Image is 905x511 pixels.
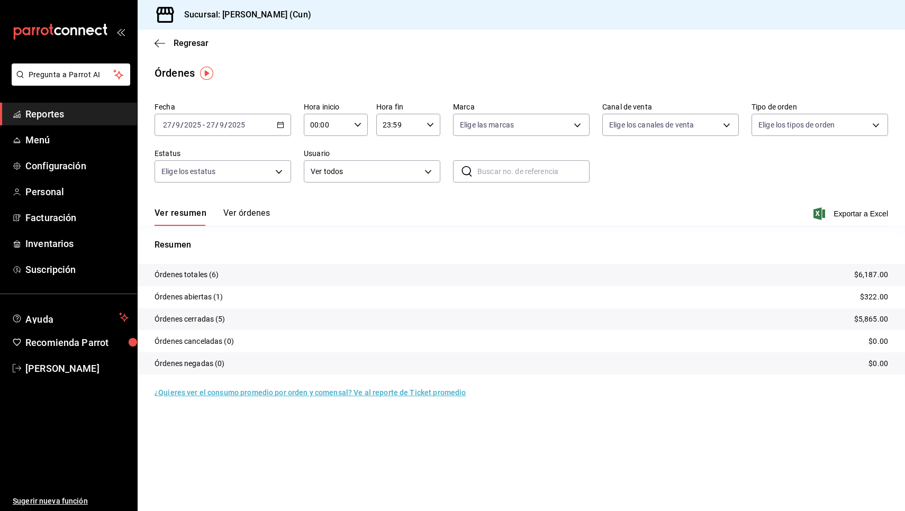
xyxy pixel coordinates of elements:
span: Elige los canales de venta [609,120,694,130]
input: -- [162,121,172,129]
span: / [172,121,175,129]
p: Resumen [155,239,888,251]
span: / [215,121,219,129]
label: Estatus [155,150,291,157]
p: Órdenes cerradas (5) [155,314,225,325]
p: Órdenes negadas (0) [155,358,225,369]
p: $6,187.00 [854,269,888,280]
span: Recomienda Parrot [25,335,129,350]
span: Ver todos [311,166,421,177]
label: Fecha [155,103,291,111]
span: / [180,121,184,129]
p: Órdenes totales (6) [155,269,219,280]
a: ¿Quieres ver el consumo promedio por orden y comensal? Ve al reporte de Ticket promedio [155,388,466,397]
button: Ver resumen [155,208,206,226]
span: Regresar [174,38,209,48]
button: Ver órdenes [223,208,270,226]
span: Reportes [25,107,129,121]
label: Hora inicio [304,103,368,111]
span: Elige las marcas [460,120,514,130]
label: Hora fin [376,103,440,111]
button: Pregunta a Parrot AI [12,63,130,86]
span: Facturación [25,211,129,225]
p: $5,865.00 [854,314,888,325]
div: navigation tabs [155,208,270,226]
p: Órdenes canceladas (0) [155,336,234,347]
span: [PERSON_NAME] [25,361,129,376]
p: $0.00 [868,336,888,347]
span: Personal [25,185,129,199]
label: Usuario [304,150,440,157]
span: Configuración [25,159,129,173]
span: Elige los tipos de orden [758,120,835,130]
button: open_drawer_menu [116,28,125,36]
span: Menú [25,133,129,147]
img: Tooltip marker [200,67,213,80]
span: - [203,121,205,129]
span: Sugerir nueva función [13,496,129,507]
input: -- [206,121,215,129]
input: ---- [184,121,202,129]
h3: Sucursal: [PERSON_NAME] (Cun) [176,8,311,21]
span: Suscripción [25,262,129,277]
button: Exportar a Excel [816,207,888,220]
span: Elige los estatus [161,166,215,177]
span: Inventarios [25,236,129,251]
p: $322.00 [860,291,888,303]
a: Pregunta a Parrot AI [7,77,130,88]
span: Pregunta a Parrot AI [29,69,114,80]
div: Órdenes [155,65,195,81]
input: -- [175,121,180,129]
span: / [224,121,228,129]
label: Marca [453,103,590,111]
label: Canal de venta [602,103,739,111]
label: Tipo de orden [752,103,888,111]
p: Órdenes abiertas (1) [155,291,223,303]
button: Regresar [155,38,209,48]
input: -- [219,121,224,129]
input: ---- [228,121,246,129]
input: Buscar no. de referencia [477,161,590,182]
p: $0.00 [868,358,888,369]
span: Ayuda [25,311,115,324]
